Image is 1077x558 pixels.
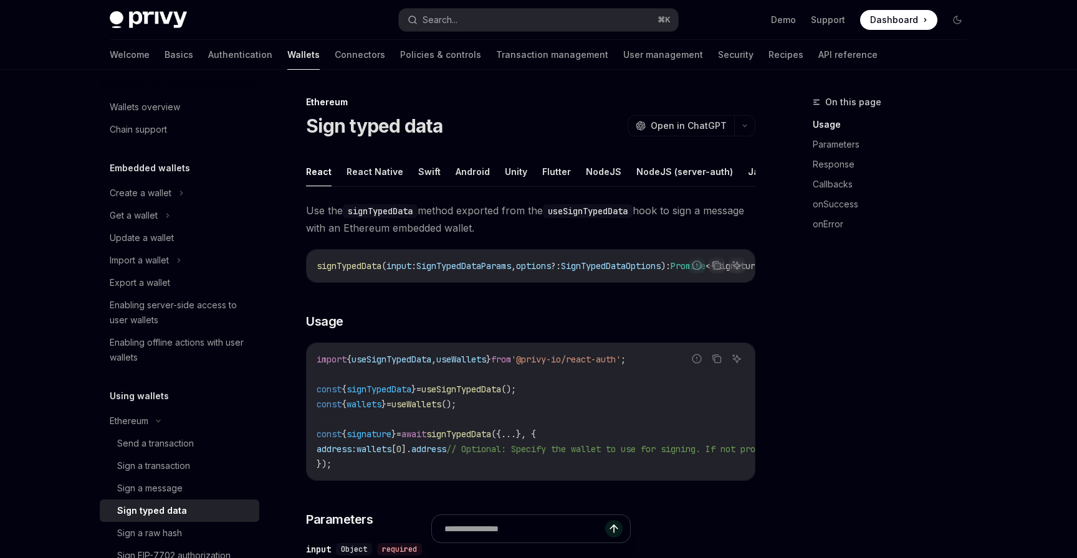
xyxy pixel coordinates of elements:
[636,157,733,186] button: NodeJS (server-auth)
[542,157,571,186] button: Flutter
[813,115,977,135] a: Usage
[317,384,342,395] span: const
[400,40,481,70] a: Policies & controls
[426,428,491,440] span: signTypedData
[689,257,705,273] button: Report incorrect code
[671,260,706,272] span: Promise
[411,260,416,272] span: :
[100,118,259,141] a: Chain support
[100,294,259,331] a: Enabling server-side access to user wallets
[396,443,401,455] span: 0
[818,40,878,70] a: API reference
[621,354,626,365] span: ;
[501,428,516,440] span: ...
[347,399,381,410] span: wallets
[317,458,332,470] span: });
[117,436,194,451] div: Send a transaction
[110,208,158,223] div: Get a wallet
[813,214,977,234] a: onError
[117,458,190,473] div: Sign a transaction
[623,40,703,70] a: User management
[317,399,342,410] span: const
[100,96,259,118] a: Wallets overview
[813,135,977,154] a: Parameters
[391,443,396,455] span: [
[813,154,977,174] a: Response
[317,428,342,440] span: const
[100,272,259,294] a: Export a wallet
[343,204,418,218] code: signTypedData
[317,443,357,455] span: address:
[511,354,621,365] span: '@privy-io/react-auth'
[401,443,411,455] span: ].
[287,40,320,70] a: Wallets
[381,399,386,410] span: }
[501,384,516,395] span: ();
[605,520,623,537] button: Send message
[347,384,411,395] span: signTypedData
[870,14,918,26] span: Dashboard
[505,157,527,186] button: Unity
[709,351,725,367] button: Copy the contents from the code block
[306,157,332,186] button: React
[418,157,441,186] button: Swift
[491,428,501,440] span: ({
[411,443,446,455] span: address
[357,443,391,455] span: wallets
[709,257,725,273] button: Copy the contents from the code block
[306,313,343,330] span: Usage
[411,384,416,395] span: }
[423,12,457,27] div: Search...
[825,95,881,110] span: On this page
[386,260,411,272] span: input
[718,40,754,70] a: Security
[813,194,977,214] a: onSuccess
[110,100,180,115] div: Wallets overview
[335,40,385,70] a: Connectors
[100,432,259,455] a: Send a transaction
[511,260,516,272] span: ,
[110,230,174,245] div: Update a wallet
[486,354,491,365] span: }
[401,428,426,440] span: await
[100,227,259,249] a: Update a wallet
[543,204,633,218] code: useSignTypedData
[496,40,608,70] a: Transaction management
[117,503,187,518] div: Sign typed data
[729,257,745,273] button: Ask AI
[110,122,167,137] div: Chain support
[811,14,845,26] a: Support
[165,40,193,70] a: Basics
[110,186,171,201] div: Create a wallet
[347,354,352,365] span: {
[441,399,456,410] span: ();
[551,260,561,272] span: ?:
[516,260,551,272] span: options
[100,477,259,499] a: Sign a message
[110,414,148,428] div: Ethereum
[391,428,396,440] span: }
[100,455,259,477] a: Sign a transaction
[110,298,252,328] div: Enabling server-side access to user wallets
[347,428,391,440] span: signature
[306,96,755,108] div: Ethereum
[399,9,678,31] button: Search...⌘K
[860,10,937,30] a: Dashboard
[306,115,443,137] h1: Sign typed data
[947,10,967,30] button: Toggle dark mode
[416,260,511,272] span: SignTypedDataParams
[306,511,373,528] span: Parameters
[100,499,259,522] a: Sign typed data
[421,384,501,395] span: useSignTypedData
[352,354,431,365] span: useSignTypedData
[110,11,187,29] img: dark logo
[342,384,347,395] span: {
[396,428,401,440] span: =
[651,120,727,132] span: Open in ChatGPT
[100,522,259,544] a: Sign a raw hash
[386,399,391,410] span: =
[117,526,182,541] div: Sign a raw hash
[110,40,150,70] a: Welcome
[813,174,977,194] a: Callbacks
[661,260,671,272] span: ):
